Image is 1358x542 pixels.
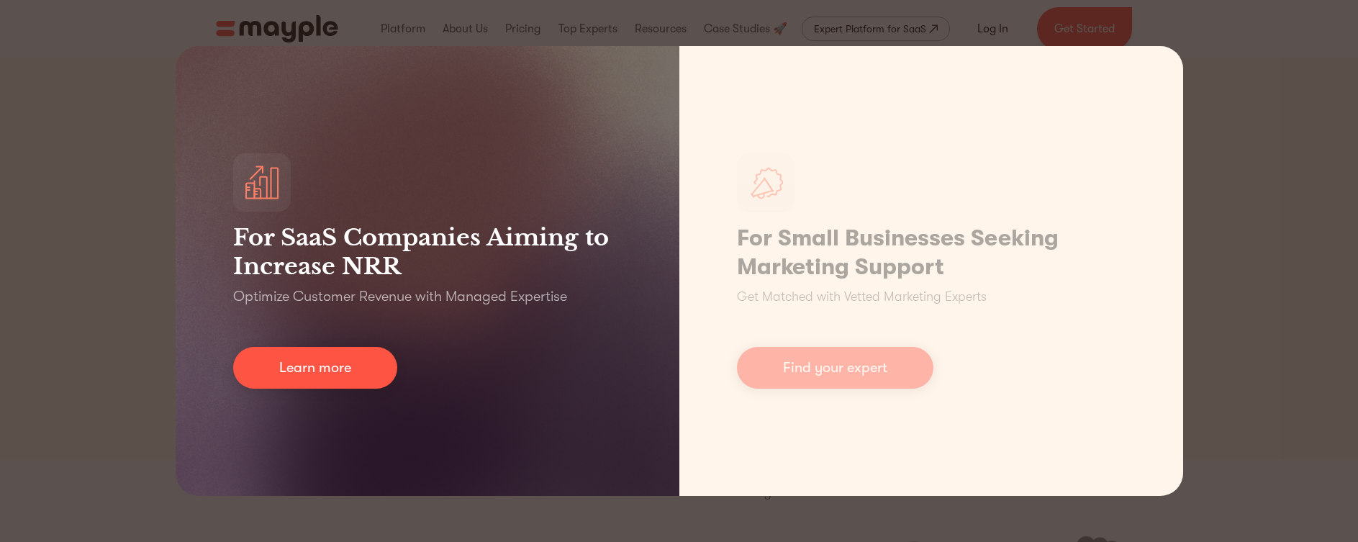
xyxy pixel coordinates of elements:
p: Optimize Customer Revenue with Managed Expertise [233,286,567,307]
a: Find your expert [737,347,933,389]
h3: For SaaS Companies Aiming to Increase NRR [233,223,622,281]
p: Get Matched with Vetted Marketing Experts [737,287,987,307]
h1: For Small Businesses Seeking Marketing Support [737,224,1126,281]
a: Learn more [233,347,397,389]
